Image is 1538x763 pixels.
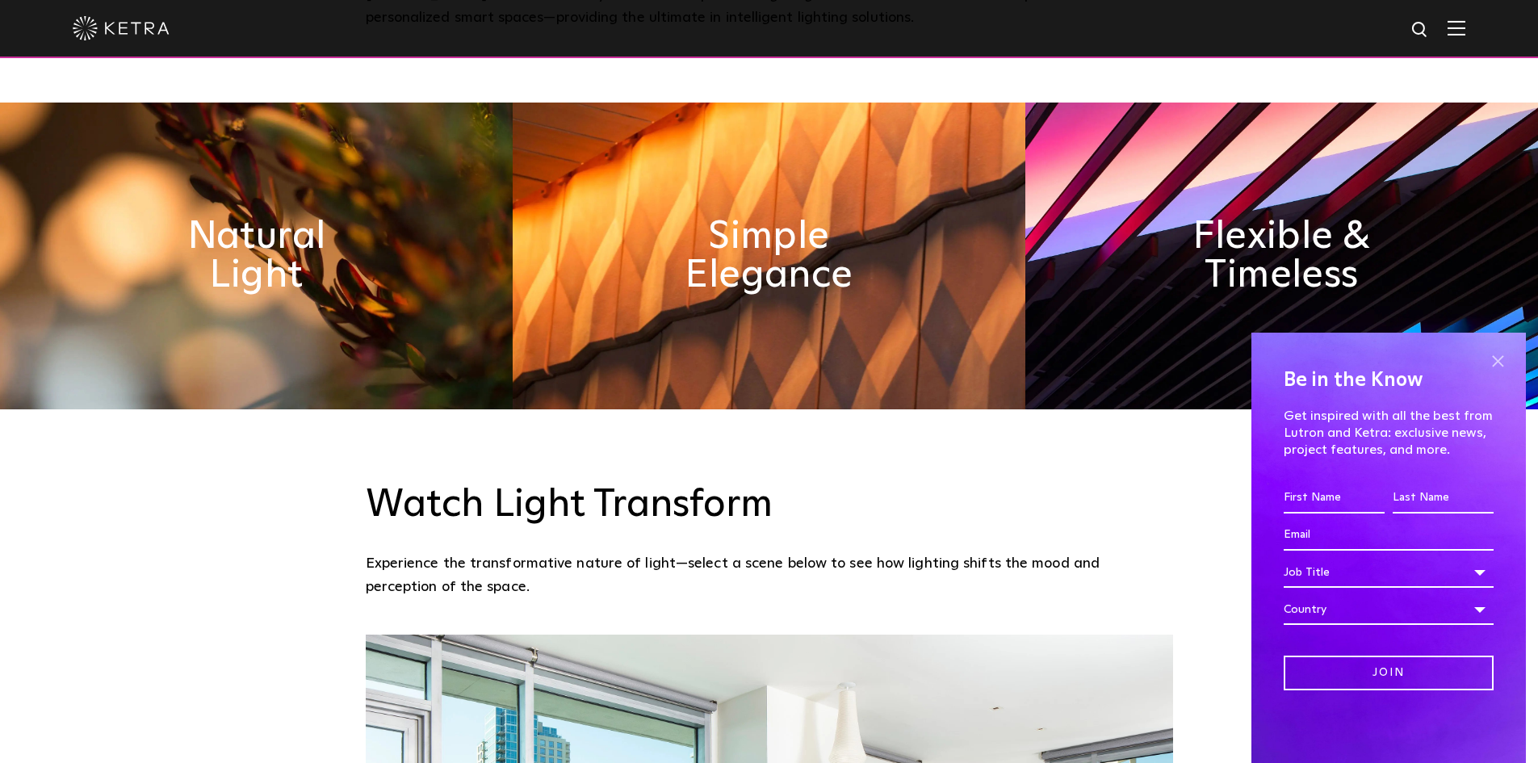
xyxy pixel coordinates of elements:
h2: Flexible & Timeless [1160,217,1402,295]
div: Job Title [1284,557,1494,588]
img: ketra-logo-2019-white [73,16,170,40]
h4: Be in the Know [1284,365,1494,396]
h2: Natural Light [135,217,377,295]
input: Join [1284,656,1494,690]
h3: Watch Light Transform [366,482,1173,529]
input: Last Name [1393,483,1494,514]
p: Get inspired with all the best from Lutron and Ketra: exclusive news, project features, and more. [1284,408,1494,458]
input: First Name [1284,483,1385,514]
h2: Simple Elegance [647,217,890,295]
div: Country [1284,594,1494,625]
p: Experience the transformative nature of light—select a scene below to see how lighting shifts the... [366,552,1165,598]
img: search icon [1410,20,1431,40]
img: simple_elegance [513,103,1025,409]
img: flexible_timeless_ketra [1025,103,1538,409]
img: Hamburger%20Nav.svg [1448,20,1465,36]
input: Email [1284,520,1494,551]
